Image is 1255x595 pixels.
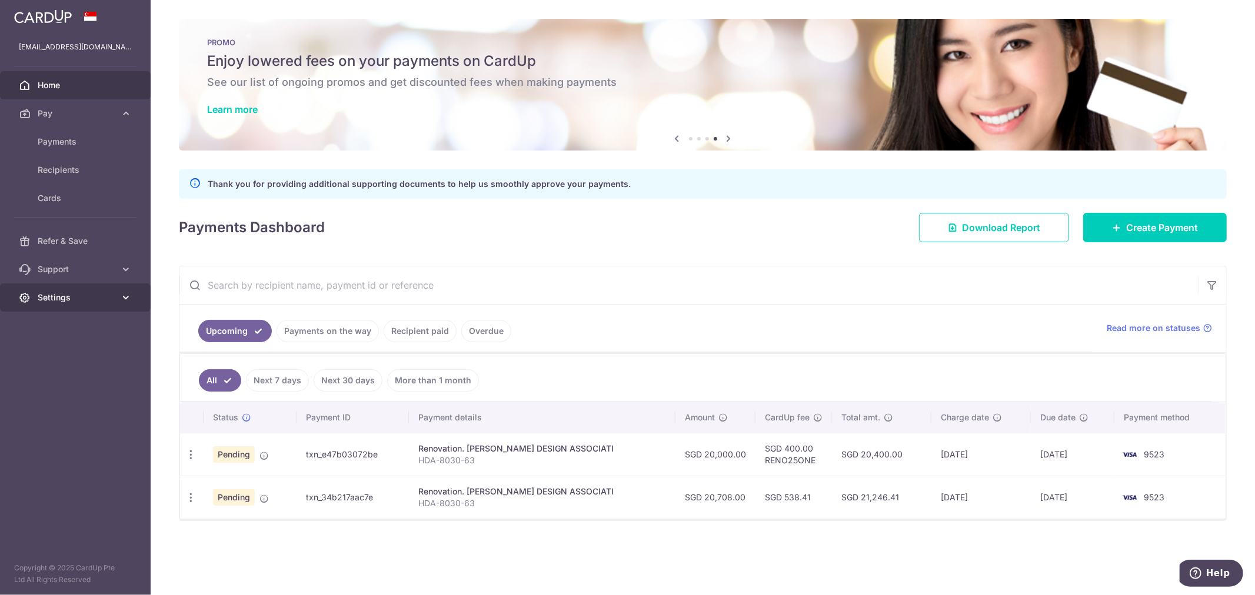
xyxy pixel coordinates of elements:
span: Charge date [941,412,989,423]
a: Next 7 days [246,369,309,392]
p: PROMO [207,38,1199,47]
input: Search by recipient name, payment id or reference [179,266,1198,304]
p: HDA-8030-63 [418,454,666,466]
td: SGD 400.00 RENO25ONE [755,433,832,476]
td: SGD 538.41 [755,476,832,519]
span: Cards [38,192,115,204]
a: Payments on the way [277,320,379,342]
td: SGD 20,000.00 [675,433,755,476]
a: Create Payment [1083,213,1227,242]
span: 9523 [1144,492,1164,502]
a: Next 30 days [314,369,382,392]
h4: Payments Dashboard [179,217,325,238]
span: CardUp fee [765,412,810,423]
span: Create Payment [1126,220,1198,235]
div: Renovation. [PERSON_NAME] DESIGN ASSOCIATI [418,443,666,454]
p: Thank you for providing additional supporting documents to help us smoothly approve your payments. [208,177,631,191]
td: [DATE] [1031,476,1114,519]
span: Download Report [962,220,1040,235]
a: Overdue [461,320,511,342]
p: [EMAIL_ADDRESS][DOMAIN_NAME] [19,41,132,53]
td: [DATE] [1031,433,1114,476]
a: All [199,369,241,392]
td: [DATE] [931,476,1031,519]
img: Latest Promos banner [179,19,1227,151]
a: More than 1 month [387,369,479,392]
span: Settings [38,292,115,303]
span: Status [213,412,238,423]
th: Payment method [1114,402,1226,433]
th: Payment details [409,402,675,433]
img: Bank Card [1118,490,1141,504]
span: Pending [213,446,255,463]
span: Due date [1040,412,1076,423]
span: Recipients [38,164,115,176]
a: Read more on statuses [1107,322,1212,334]
div: Renovation. [PERSON_NAME] DESIGN ASSOCIATI [418,486,666,497]
span: Total amt. [841,412,880,423]
span: Read more on statuses [1107,322,1200,334]
iframe: Opens a widget where you can find more information [1180,560,1243,589]
span: Payments [38,136,115,148]
td: txn_e47b03072be [297,433,409,476]
td: SGD 21,246.41 [832,476,931,519]
th: Payment ID [297,402,409,433]
img: Bank Card [1118,447,1141,462]
span: Support [38,263,115,275]
a: Learn more [207,103,258,115]
span: Amount [685,412,715,423]
span: Pay [38,108,115,119]
h6: See our list of ongoing promos and get discounted fees when making payments [207,75,1199,89]
td: txn_34b217aac7e [297,476,409,519]
p: HDA-8030-63 [418,497,666,509]
span: Refer & Save [38,235,115,247]
a: Upcoming [198,320,272,342]
a: Recipient paid [384,320,457,342]
span: 9523 [1144,449,1164,459]
a: Download Report [919,213,1069,242]
td: SGD 20,400.00 [832,433,931,476]
td: SGD 20,708.00 [675,476,755,519]
span: Pending [213,489,255,506]
h5: Enjoy lowered fees on your payments on CardUp [207,52,1199,71]
img: CardUp [14,9,72,24]
span: Home [38,79,115,91]
td: [DATE] [931,433,1031,476]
